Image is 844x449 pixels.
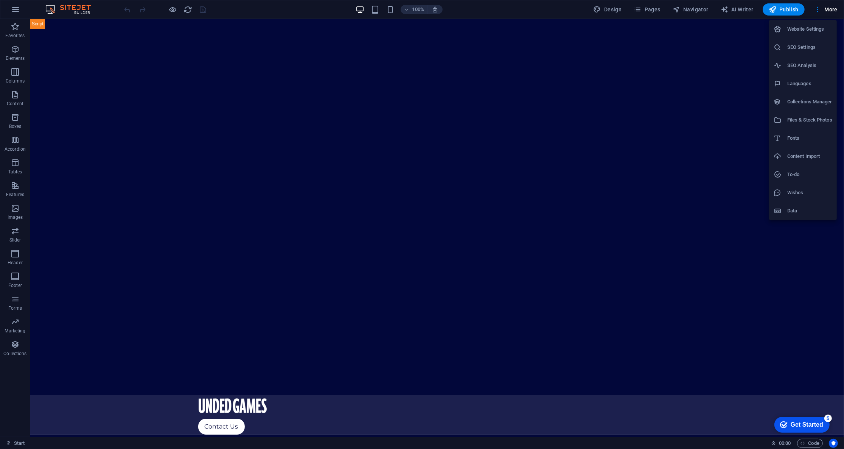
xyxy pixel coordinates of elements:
div: 5 [56,2,64,9]
div: Get Started 5 items remaining, 0% complete [6,4,61,20]
h6: Wishes [787,188,832,197]
h6: SEO Analysis [787,61,832,70]
h6: Fonts [787,134,832,143]
div: Get Started [22,8,55,15]
h6: Files & Stock Photos [787,115,832,125]
h6: SEO Settings [787,43,832,52]
h6: Data [787,206,832,215]
h6: Content Import [787,152,832,161]
h6: To-do [787,170,832,179]
h6: Website Settings [787,25,832,34]
h6: Languages [787,79,832,88]
h6: Collections Manager [787,97,832,106]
